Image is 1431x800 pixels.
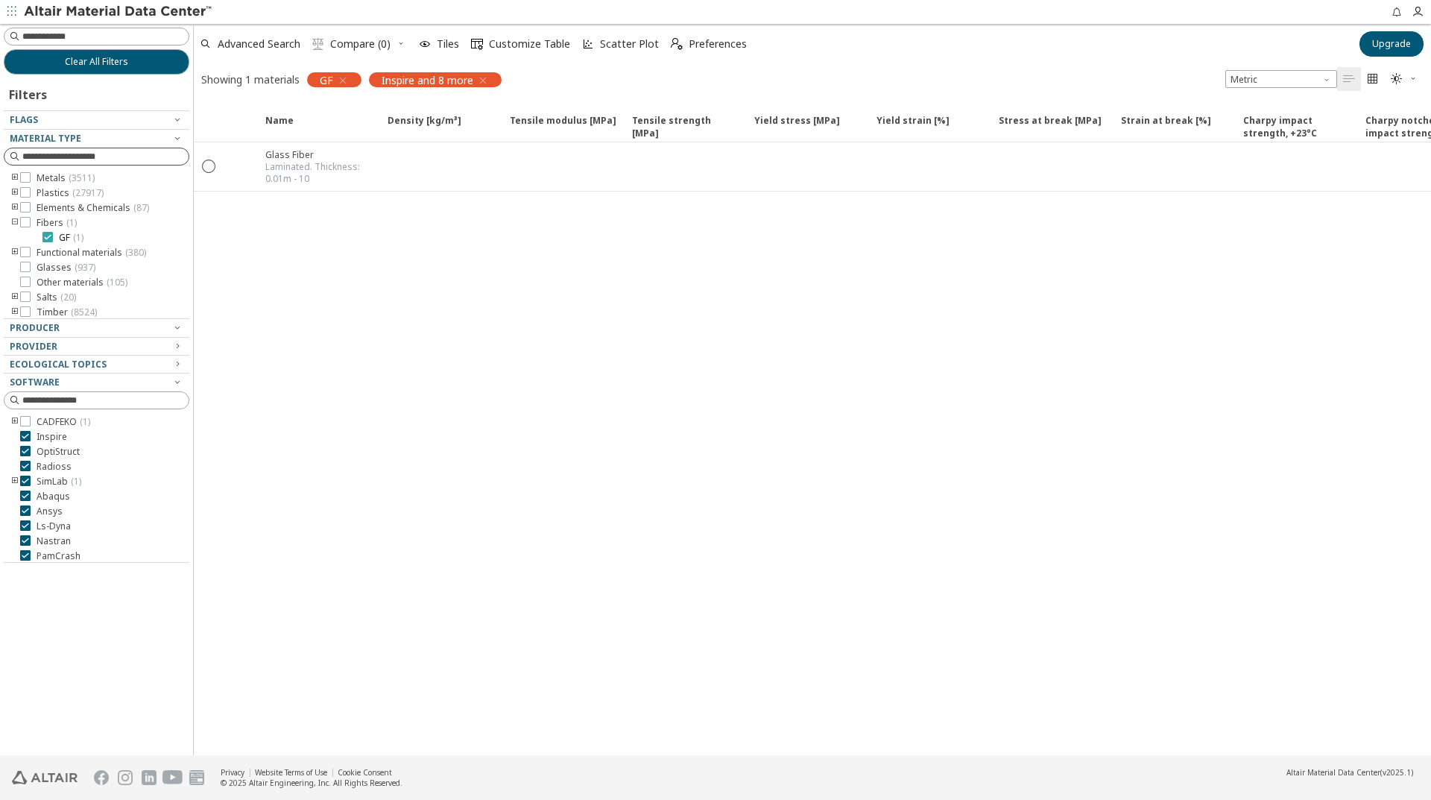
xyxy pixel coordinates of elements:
[221,767,244,778] a: Privacy
[671,38,683,50] i: 
[1391,73,1403,85] i: 
[10,306,20,318] i: toogle group
[107,276,127,289] span: ( 105 )
[71,475,81,488] span: ( 1 )
[10,376,60,388] span: Software
[1225,70,1337,88] span: Metric
[265,161,379,185] div: Laminated. Thickness: 0.01m - 10
[1112,114,1234,141] span: Strain at break [%]
[24,4,214,19] img: Altair Material Data Center
[10,358,107,371] span: Ecological Topics
[37,277,127,289] span: Other materials
[1243,114,1351,141] span: Charpy impact strength, +23°C [kJ/m²]
[4,75,54,110] div: Filters
[218,39,300,49] span: Advanced Search
[330,39,391,49] span: Compare (0)
[37,247,146,259] span: Functional materials
[754,114,840,141] span: Yield stress [MPa]
[1234,114,1356,141] span: Charpy impact strength, +23°C [kJ/m²]
[1372,38,1411,50] span: Upgrade
[4,319,189,337] button: Producer
[876,114,950,141] span: Yield strain [%]
[4,374,189,391] button: Software
[10,476,20,488] i: toogle group
[10,132,81,145] span: Material Type
[37,187,104,199] span: Plastics
[379,114,501,141] span: Density [kg/m³]
[320,73,333,86] span: GF
[868,114,990,141] span: Yield strain [%]
[37,461,72,473] span: Radioss
[1225,70,1337,88] div: Unit System
[37,262,95,274] span: Glasses
[37,505,63,517] span: Ansys
[10,202,20,214] i: toogle group
[10,416,20,428] i: toogle group
[37,416,90,428] span: CADFEKO
[1367,73,1379,85] i: 
[4,338,189,356] button: Provider
[59,232,83,244] span: GF
[12,771,78,784] img: Altair Engineering
[37,446,80,458] span: OptiStruct
[10,113,38,126] span: Flags
[255,767,327,778] a: Website Terms of Use
[471,38,483,50] i: 
[221,778,402,788] div: © 2025 Altair Engineering, Inc. All Rights Reserved.
[745,114,868,141] span: Yield stress [MPa]
[4,111,189,129] button: Flags
[80,415,90,428] span: ( 1 )
[437,39,459,49] span: Tiles
[1385,67,1424,91] button: Theme
[37,172,95,184] span: Metals
[37,550,80,562] span: PamCrash
[1361,67,1385,91] button: Tile View
[37,520,71,532] span: Ls-Dyna
[133,201,149,214] span: ( 87 )
[256,114,379,141] span: Name
[382,73,473,86] span: Inspire and 8 more
[37,217,77,229] span: Fibers
[10,292,20,303] i: toogle group
[265,114,294,141] span: Name
[1121,114,1211,141] span: Strain at break [%]
[75,261,95,274] span: ( 937 )
[1337,67,1361,91] button: Table View
[10,187,20,199] i: toogle group
[265,148,379,161] div: Glass Fiber
[990,114,1112,141] span: Stress at break [MPa]
[69,171,95,184] span: ( 3511 )
[37,431,67,443] span: Inspire
[37,306,97,318] span: Timber
[37,476,81,488] span: SimLab
[37,202,149,214] span: Elements & Chemicals
[10,172,20,184] i: toogle group
[1343,73,1355,85] i: 
[689,39,747,49] span: Preferences
[10,217,20,229] i: toogle group
[312,38,324,50] i: 
[224,114,256,141] span: Expand
[999,114,1102,141] span: Stress at break [MPa]
[65,56,128,68] span: Clear All Filters
[66,216,77,229] span: ( 1 )
[37,491,70,503] span: Abaqus
[10,247,20,259] i: toogle group
[60,291,76,303] span: ( 20 )
[388,114,461,141] span: Density [kg/m³]
[4,49,189,75] button: Clear All Filters
[501,114,623,141] span: Tensile modulus [MPa]
[489,39,570,49] span: Customize Table
[73,231,83,244] span: ( 1 )
[10,340,57,353] span: Provider
[71,306,97,318] span: ( 8524 )
[125,246,146,259] span: ( 380 )
[10,321,60,334] span: Producer
[4,130,189,148] button: Material Type
[1286,767,1413,778] div: (v2025.1)
[1286,767,1380,778] span: Altair Material Data Center
[4,356,189,374] button: Ecological Topics
[510,114,616,141] span: Tensile modulus [MPa]
[632,114,739,141] span: Tensile strength [MPa]
[37,292,76,303] span: Salts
